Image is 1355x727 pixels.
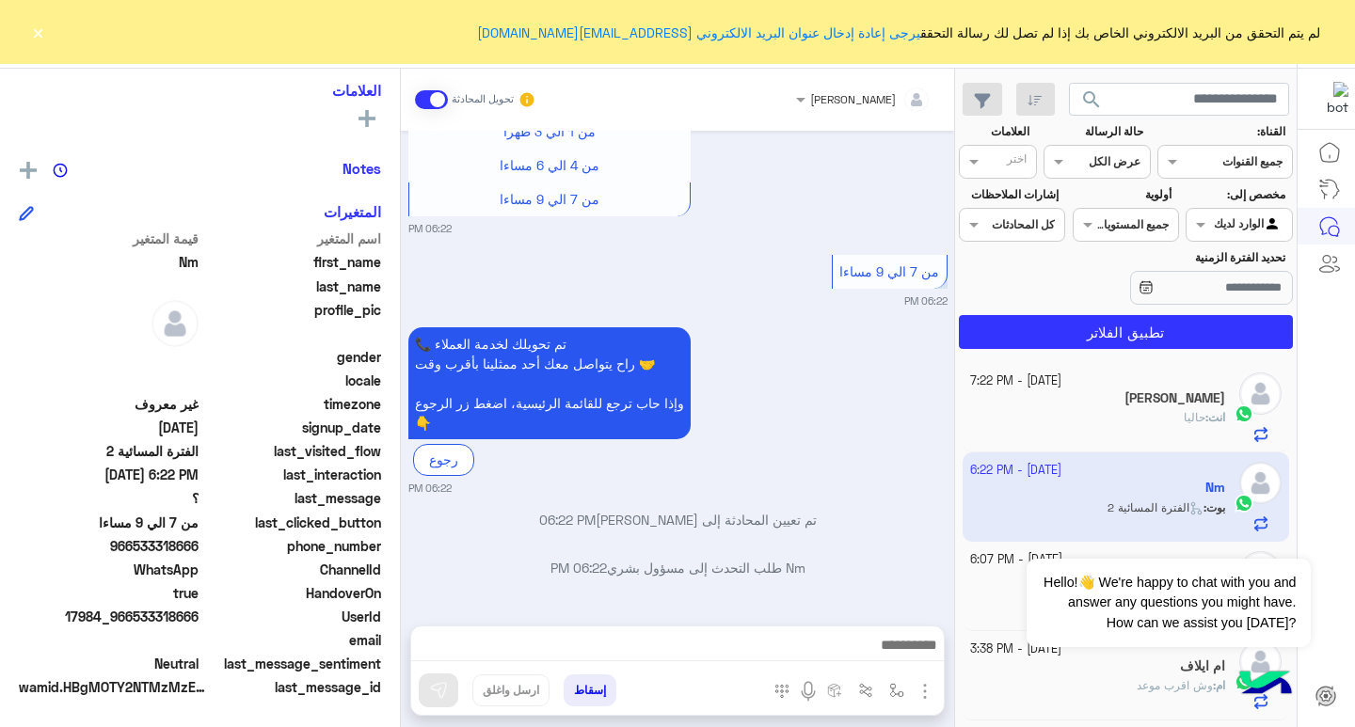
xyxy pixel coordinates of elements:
img: send attachment [914,680,936,703]
img: add [20,162,37,179]
span: من 7 الي 9 مساءا [19,513,199,532]
span: 2025-10-13T15:22:54.336Z [19,465,199,484]
span: حاليا [1184,410,1205,424]
img: select flow [889,683,904,698]
span: انت [1208,410,1225,424]
img: send message [429,681,448,700]
button: Trigger scenario [851,674,882,705]
span: من 1 الي 3 ظهرا [503,123,596,139]
img: create order [827,683,842,698]
span: [PERSON_NAME] [810,92,896,106]
img: defaultAdmin.png [151,300,199,347]
span: last_interaction [202,465,382,484]
button: ارسل واغلق [472,674,550,706]
span: ام [1216,678,1225,692]
span: phone_number [202,536,382,556]
span: ؟ [19,488,199,508]
h5: ام ايلاف [1180,658,1225,674]
span: الفترة المسائية 2 [19,441,199,461]
img: WhatsApp [1235,404,1253,423]
h6: المتغيرات [324,203,381,220]
span: 17984_966533318666 [19,607,199,626]
button: create order [820,674,851,705]
label: العلامات [961,123,1029,140]
span: last_visited_flow [202,441,382,461]
span: 966533318666 [19,536,199,556]
label: مخصص إلى: [1188,186,1285,203]
span: UserId [202,607,382,626]
span: Hello!👋 We're happy to chat with you and answer any questions you might have. How can we assist y... [1027,559,1310,647]
h6: Notes [343,160,381,177]
span: last_message_id [211,677,381,697]
span: لم يتم التحقق من البريد الالكتروني الخاص بك إذا لم تصل لك رسالة التحقق [477,23,1320,42]
img: defaultAdmin.png [1239,640,1282,683]
p: تم تعيين المحادثة إلى [PERSON_NAME] [408,510,948,529]
span: last_message [202,488,382,508]
small: [DATE] - 3:38 PM [970,640,1061,658]
label: القناة: [1160,123,1286,140]
span: 2 [19,560,199,579]
button: تطبيق الفلاتر [959,315,1293,349]
span: HandoverOn [202,583,382,603]
div: اختر [1007,150,1029,172]
a: يرجى إعادة إدخال عنوان البريد الالكتروني [EMAIL_ADDRESS][DOMAIN_NAME] [477,24,920,40]
span: Nm [19,252,199,272]
span: signup_date [202,418,382,437]
span: profile_pic [202,300,382,343]
img: make a call [774,684,789,699]
small: [DATE] - 7:22 PM [970,372,1061,390]
b: : [1213,678,1225,692]
small: 06:22 PM [904,293,948,308]
span: قيمة المتغير [19,229,199,248]
span: وش اقرب موعد [1137,678,1213,692]
span: null [19,630,199,650]
span: اسم المتغير [202,229,382,248]
b: : [1205,410,1225,424]
span: من 4 الي 6 مساءا [500,157,599,173]
span: timezone [202,394,382,414]
label: أولوية [1075,186,1172,203]
span: null [19,371,199,390]
label: تحديد الفترة الزمنية [1075,249,1285,266]
span: wamid.HBgMOTY2NTMzMzE4NjY2FQIAEhgUM0FFMTY0NTY5NDlEREFDMkZERDkA [19,677,207,697]
span: من 7 الي 9 مساءا [500,191,599,207]
span: last_name [202,277,382,296]
span: first_name [202,252,382,272]
div: رجوع [413,444,474,475]
img: notes [53,163,68,178]
h5: SAM [1124,390,1225,406]
small: 06:22 PM [408,221,452,236]
img: send voice note [797,680,820,703]
span: email [202,630,382,650]
small: تحويل المحادثة [452,92,514,107]
button: search [1069,83,1115,123]
span: locale [202,371,382,390]
small: [DATE] - 6:07 PM [970,551,1062,569]
button: × [28,23,47,41]
img: 177882628735456 [1315,82,1348,116]
p: 13/10/2025, 6:22 PM [408,327,691,439]
h6: العلامات [19,82,381,99]
span: 0 [19,654,199,673]
span: 2025-10-07T16:15:55.918Z [19,418,199,437]
span: last_clicked_button [202,513,382,532]
span: null [19,347,199,367]
img: Trigger scenario [858,683,873,698]
button: إسقاط [564,674,616,706]
span: search [1080,88,1103,111]
span: 06:22 PM [539,512,596,528]
label: حالة الرسالة [1046,123,1143,140]
img: hulul-logo.png [1233,652,1299,718]
span: ChannelId [202,560,382,579]
span: 06:22 PM [550,560,607,576]
span: gender [202,347,382,367]
span: true [19,583,199,603]
label: إشارات الملاحظات [961,186,1058,203]
button: select flow [882,674,913,705]
span: من 7 الي 9 مساءا [839,263,939,279]
span: غير معروف [19,394,199,414]
p: Nm طلب التحدث إلى مسؤول بشري [408,558,948,577]
img: defaultAdmin.png [1239,372,1282,415]
small: 06:22 PM [408,481,452,496]
span: last_message_sentiment [202,654,382,673]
